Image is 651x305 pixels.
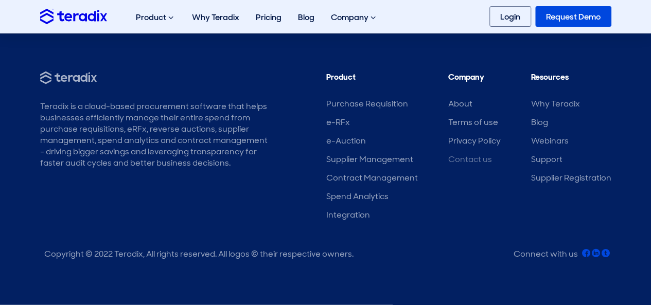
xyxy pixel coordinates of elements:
a: e-Auction [326,135,366,146]
a: Blog [531,117,548,128]
li: Product [326,71,418,88]
li: Company [448,71,501,88]
a: Integration [326,209,370,220]
div: Company [323,1,386,34]
a: Request Demo [535,6,611,27]
a: Purchase Requisition [326,98,408,109]
a: Why Teradix [184,1,248,33]
a: Supplier Registration [531,172,611,183]
a: Contract Management [326,172,418,183]
a: Supplier Management [326,154,413,165]
a: Blog [290,1,323,33]
a: Spend Analytics [326,191,389,202]
a: Contact us [448,154,492,165]
div: Product [128,1,184,34]
a: Support [531,154,562,165]
div: Teradix is a cloud-based procurement software that helps businesses efficiently manage their enti... [40,101,269,169]
a: Terms of use [448,117,498,128]
a: e-RFx [326,117,350,128]
a: Privacy Policy [448,135,501,146]
a: Pricing [248,1,290,33]
a: Login [489,6,531,27]
a: About [448,98,472,109]
div: Connect with us [514,248,578,260]
a: Webinars [531,135,569,146]
iframe: Chatbot [583,237,637,291]
div: Copyright © 2022 Teradix, All rights reserved. All logos © their respective owners. [44,248,354,260]
a: Why Teradix [531,98,580,109]
img: Teradix logo [40,9,107,24]
li: Resources [531,71,611,88]
img: Teradix - Source Smarter [40,71,97,84]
